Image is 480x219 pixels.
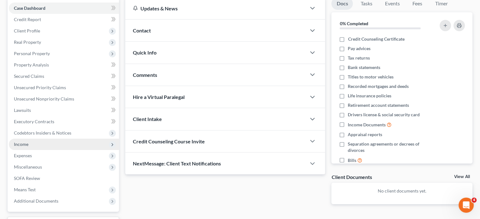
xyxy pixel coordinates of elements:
[14,176,40,181] span: SOFA Review
[459,198,474,213] iframe: Intercom live chat
[14,85,66,90] span: Unsecured Priority Claims
[9,82,119,93] a: Unsecured Priority Claims
[348,112,420,118] span: Drivers license & social security card
[348,55,370,61] span: Tax returns
[348,74,394,80] span: Titles to motor vehicles
[14,62,49,67] span: Property Analysis
[471,198,477,203] span: 4
[14,141,28,147] span: Income
[14,28,40,33] span: Client Profile
[348,64,380,71] span: Bank statements
[9,59,119,71] a: Property Analysis
[14,164,42,170] span: Miscellaneous
[14,96,74,101] span: Unsecured Nonpriority Claims
[133,72,157,78] span: Comments
[14,51,50,56] span: Personal Property
[133,116,162,122] span: Client Intake
[14,130,71,135] span: Codebtors Insiders & Notices
[9,116,119,127] a: Executory Contracts
[14,119,54,124] span: Executory Contracts
[9,93,119,105] a: Unsecured Nonpriority Claims
[14,73,44,79] span: Secured Claims
[454,175,470,179] a: View All
[14,17,41,22] span: Credit Report
[14,187,36,192] span: Means Test
[133,138,205,144] span: Credit Counseling Course Invite
[336,188,467,194] p: No client documents yet.
[133,94,185,100] span: Hire a Virtual Paralegal
[9,173,119,184] a: SOFA Review
[14,39,41,45] span: Real Property
[9,3,119,14] a: Case Dashboard
[348,102,409,108] span: Retirement account statements
[331,174,372,180] div: Client Documents
[14,5,45,11] span: Case Dashboard
[133,160,221,166] span: NextMessage: Client Text Notifications
[348,122,386,128] span: Income Documents
[348,36,404,42] span: Credit Counseling Certificate
[340,21,368,26] strong: 0% Completed
[348,83,409,89] span: Recorded mortgages and deeds
[14,198,58,204] span: Additional Documents
[14,107,31,113] span: Lawsuits
[9,105,119,116] a: Lawsuits
[348,93,391,99] span: Life insurance policies
[9,71,119,82] a: Secured Claims
[133,5,299,12] div: Updates & News
[348,157,356,164] span: Bills
[133,27,151,33] span: Contact
[9,14,119,25] a: Credit Report
[348,45,370,52] span: Pay advices
[14,153,32,158] span: Expenses
[133,49,157,55] span: Quick Info
[348,141,432,153] span: Separation agreements or decrees of divorces
[348,131,382,138] span: Appraisal reports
